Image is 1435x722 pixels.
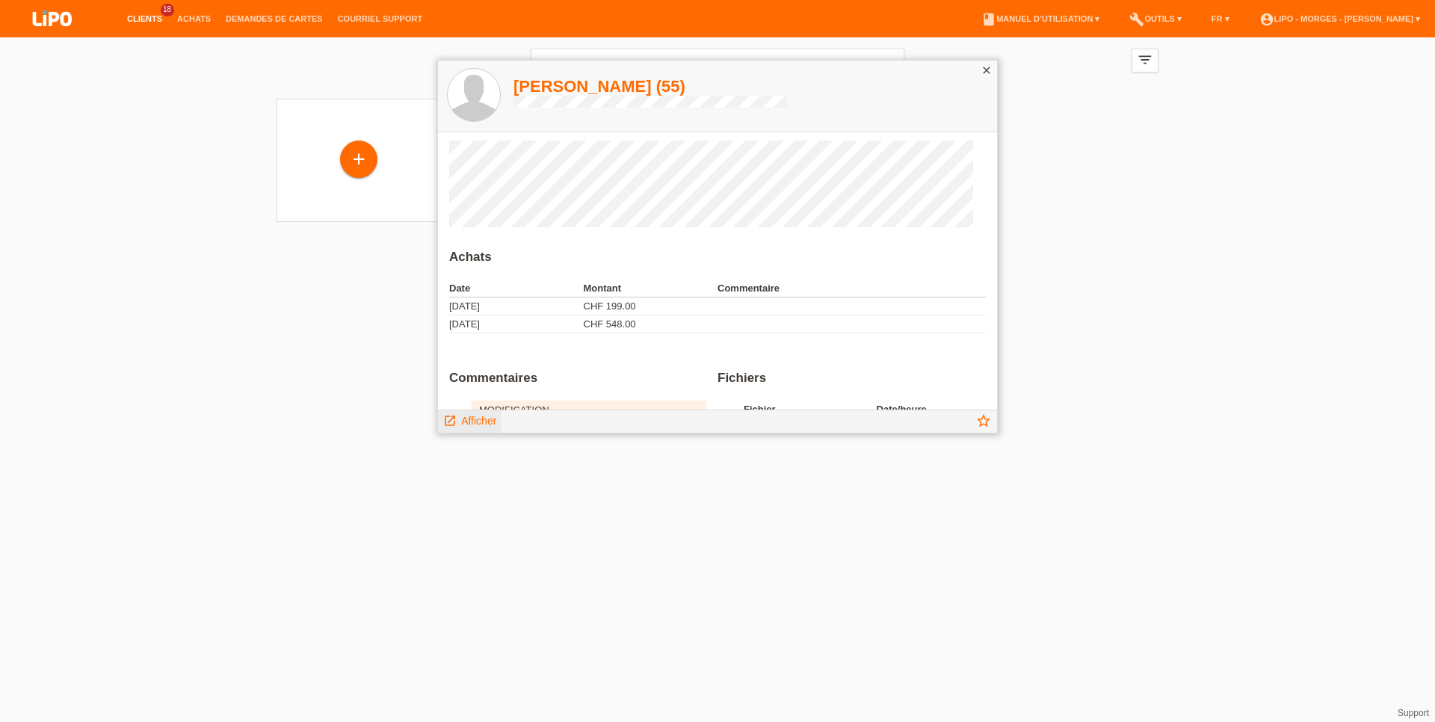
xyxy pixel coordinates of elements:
a: Support [1398,708,1429,718]
td: CHF 548.00 [584,315,718,333]
a: launch Afficher [443,410,496,429]
a: account_circleLIPO - Morges - [PERSON_NAME] ▾ [1252,14,1428,23]
a: bookManuel d’utilisation ▾ [974,14,1107,23]
input: Recherche... [531,49,904,84]
th: Montant [584,280,718,297]
h2: Commentaires [449,371,706,393]
a: FR ▾ [1204,14,1237,23]
a: Clients [120,14,170,23]
a: star_border [975,414,992,433]
h2: Achats [449,250,986,272]
h2: Fichiers [717,371,986,393]
div: MODIFICATION [479,404,699,416]
i: account_circle [1259,12,1274,27]
a: LIPO pay [15,31,90,42]
i: book [981,12,996,27]
i: filter_list [1137,52,1153,68]
td: CHF 199.00 [584,297,718,315]
td: [DATE] [449,315,584,333]
i: star_border [975,413,992,429]
i: launch [443,414,457,428]
th: Date [449,280,584,297]
a: buildOutils ▾ [1122,14,1188,23]
span: Afficher [461,415,496,427]
a: [PERSON_NAME] (55) [513,77,787,96]
th: Fichier [744,401,877,419]
th: Date/heure [877,401,965,419]
td: [DATE] [449,297,584,315]
i: close [981,64,993,76]
i: close [879,57,897,75]
i: build [1129,12,1144,27]
a: Courriel Support [330,14,430,23]
th: Commentaire [717,280,986,297]
div: Enregistrer le client [341,146,377,172]
span: 18 [161,4,174,16]
a: Demandes de cartes [218,14,330,23]
a: Achats [170,14,218,23]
